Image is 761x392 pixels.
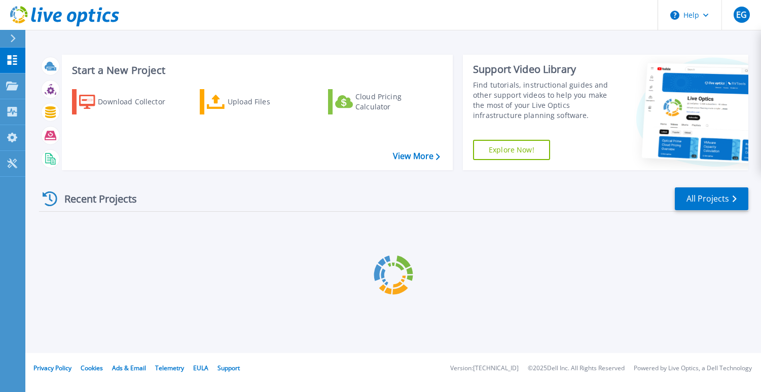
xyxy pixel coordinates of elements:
div: Support Video Library [473,63,616,76]
a: Ads & Email [112,364,146,372]
a: Cloud Pricing Calculator [328,89,441,114]
div: Download Collector [98,92,179,112]
li: Version: [TECHNICAL_ID] [450,365,519,372]
a: EULA [193,364,208,372]
a: Cookies [81,364,103,372]
span: EG [736,11,747,19]
a: Telemetry [155,364,184,372]
div: Cloud Pricing Calculator [355,92,437,112]
li: Powered by Live Optics, a Dell Technology [634,365,752,372]
div: Find tutorials, instructional guides and other support videos to help you make the most of your L... [473,80,616,121]
a: Explore Now! [473,140,550,160]
a: View More [393,151,440,161]
a: Privacy Policy [33,364,71,372]
a: All Projects [675,187,748,210]
a: Download Collector [72,89,185,114]
li: © 2025 Dell Inc. All Rights Reserved [528,365,625,372]
div: Upload Files [228,92,309,112]
a: Support [218,364,240,372]
h3: Start a New Project [72,65,440,76]
a: Upload Files [200,89,313,114]
div: Recent Projects [39,186,151,211]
